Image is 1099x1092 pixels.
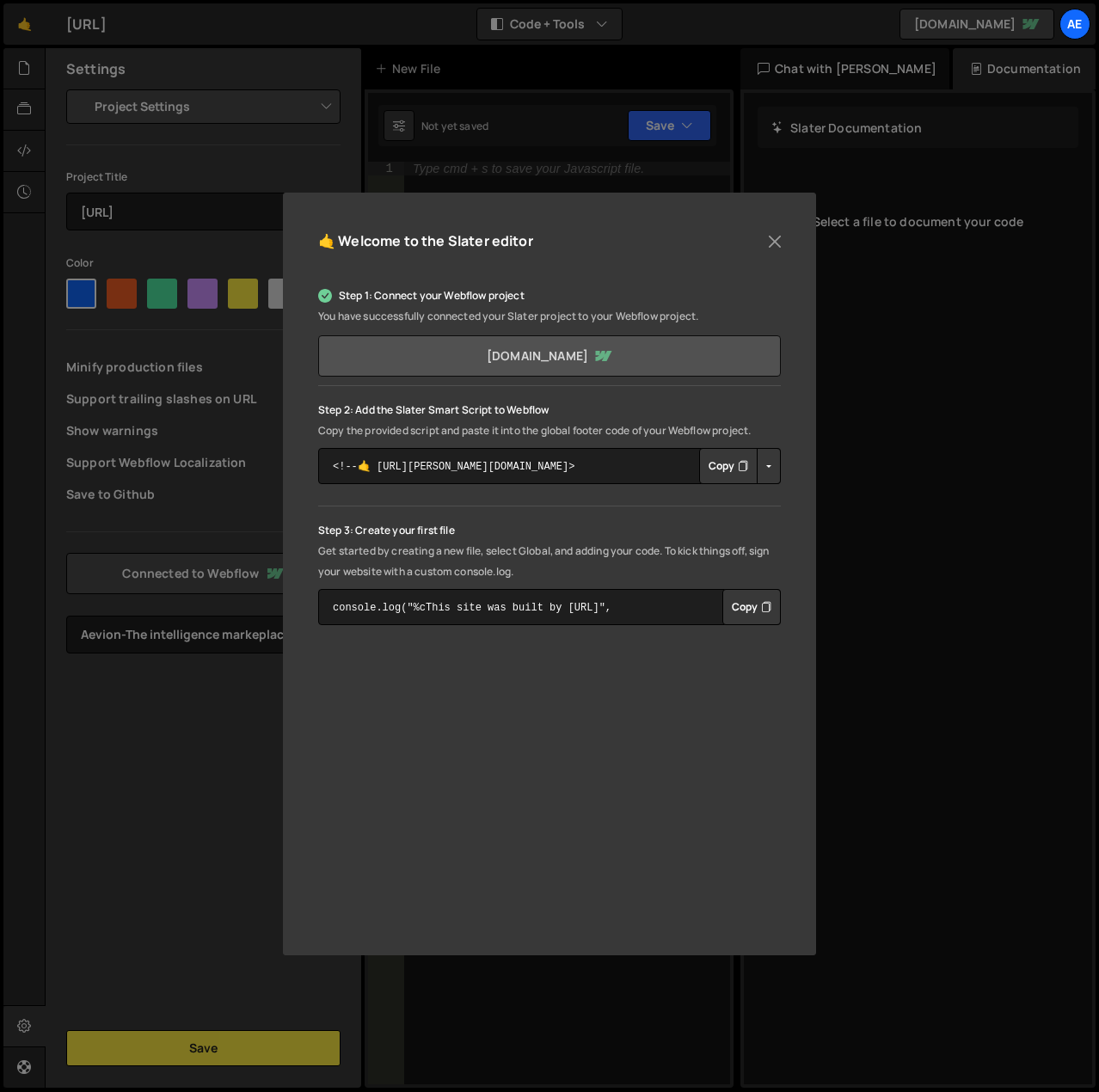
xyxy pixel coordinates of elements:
div: Button group with nested dropdown [722,589,781,625]
button: Copy [699,448,758,484]
button: Close [762,229,788,255]
iframe: YouTube video player [318,664,781,924]
p: Step 3: Create your first file [318,520,781,541]
p: Step 2: Add the Slater Smart Script to Webflow [318,400,781,420]
textarea: <!--🤙 [URL][PERSON_NAME][DOMAIN_NAME]> <script>document.addEventListener("DOMContentLoaded", func... [318,448,781,484]
h5: 🤙 Welcome to the Slater editor [318,228,533,255]
textarea: console.log("%cThis site was built by [URL]", "background:blue;color:#fff;padding: 8px;"); [318,589,781,625]
div: Button group with nested dropdown [699,448,781,484]
button: Copy [722,589,781,625]
p: You have successfully connected your Slater project to your Webflow project. [318,306,781,327]
p: Get started by creating a new file, select Global, and adding your code. To kick things off, sign... [318,541,781,582]
a: [DOMAIN_NAME] [318,335,781,377]
p: Copy the provided script and paste it into the global footer code of your Webflow project. [318,420,781,441]
p: Step 1: Connect your Webflow project [318,285,781,306]
a: ae [1059,9,1090,40]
